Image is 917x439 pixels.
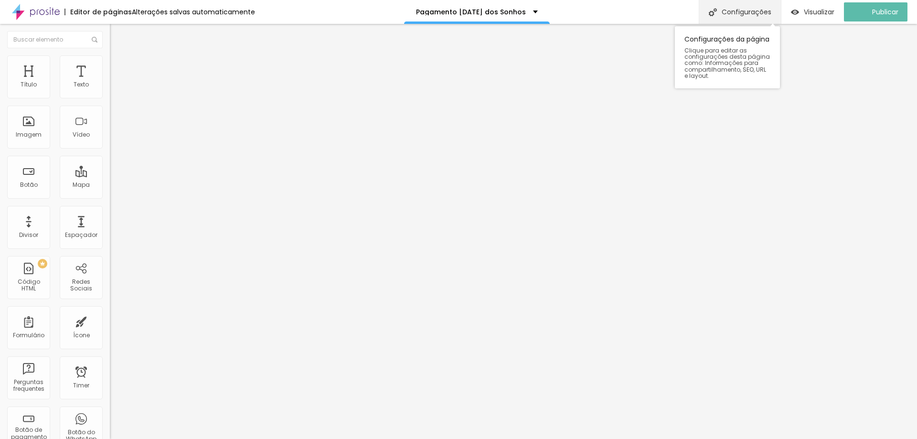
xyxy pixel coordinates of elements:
[416,9,526,15] p: Pagamento [DATE] dos Sonhos
[21,81,37,88] div: Título
[73,131,90,138] div: Vídeo
[73,382,89,389] div: Timer
[844,2,907,21] button: Publicar
[20,182,38,188] div: Botão
[804,8,834,16] span: Visualizar
[791,8,799,16] img: view-1.svg
[19,232,38,238] div: Divisor
[16,131,42,138] div: Imagem
[74,81,89,88] div: Texto
[62,278,100,292] div: Redes Sociais
[92,37,97,43] img: Icone
[684,47,770,79] span: Clique para editar as configurações desta página como: Informações para compartilhamento, SEO, UR...
[110,24,917,439] iframe: Editor
[10,379,47,393] div: Perguntas frequentes
[709,8,717,16] img: Icone
[65,232,97,238] div: Espaçador
[73,332,90,339] div: Ícone
[132,9,255,15] div: Alterações salvas automaticamente
[872,8,898,16] span: Publicar
[675,26,780,88] div: Configurações da página
[13,332,44,339] div: Formulário
[73,182,90,188] div: Mapa
[781,2,844,21] button: Visualizar
[7,31,103,48] input: Buscar elemento
[64,9,132,15] div: Editor de páginas
[10,278,47,292] div: Código HTML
